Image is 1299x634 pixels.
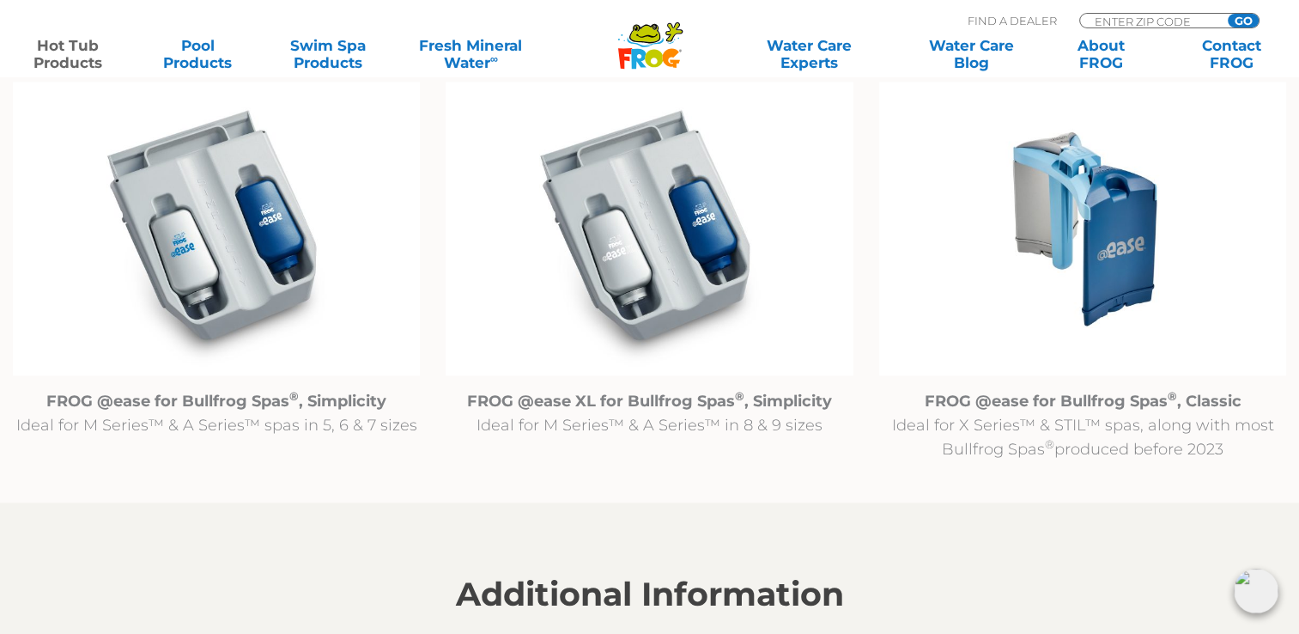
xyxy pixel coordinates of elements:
[924,392,1241,411] strong: FROG @ease for Bullfrog Spas , Classic
[920,37,1022,71] a: Water CareBlog
[13,82,420,375] img: @ease_Bullfrog_FROG @ease R180 for Bullfrog Spas with Filter
[490,52,498,65] sup: ∞
[289,389,299,403] sup: ®
[148,37,249,71] a: PoolProducts
[727,37,891,71] a: Water CareExperts
[46,392,386,411] strong: FROG @ease for Bullfrog Spas , Simplicity
[122,576,1178,613] h2: Additional Information
[1045,437,1054,451] sup: ®
[1181,37,1282,71] a: ContactFROG
[1093,14,1209,28] input: Zip Code Form
[446,82,853,375] img: @ease_Bullfrog_FROG @easeXL for Bullfrog Spas with Filter
[277,37,379,71] a: Swim SpaProducts
[879,389,1286,461] p: Ideal for X Series™ & STIL™ spas, along with most Bullfrog Spas produced before 2023
[446,389,853,437] p: Ideal for M Series™ & A Series™ in 8 & 9 sizes
[735,389,744,403] sup: ®
[968,13,1057,28] p: Find A Dealer
[1051,37,1152,71] a: AboutFROG
[1234,569,1278,613] img: openIcon
[467,392,832,411] strong: FROG @ease XL for Bullfrog Spas , Simplicity
[17,37,118,71] a: Hot TubProducts
[408,37,534,71] a: Fresh MineralWater∞
[1167,389,1176,403] sup: ®
[1228,14,1259,27] input: GO
[13,389,420,437] p: Ideal for M Series™ & A Series™ spas in 5, 6 & 7 sizes
[879,82,1286,375] img: Untitled design (94)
